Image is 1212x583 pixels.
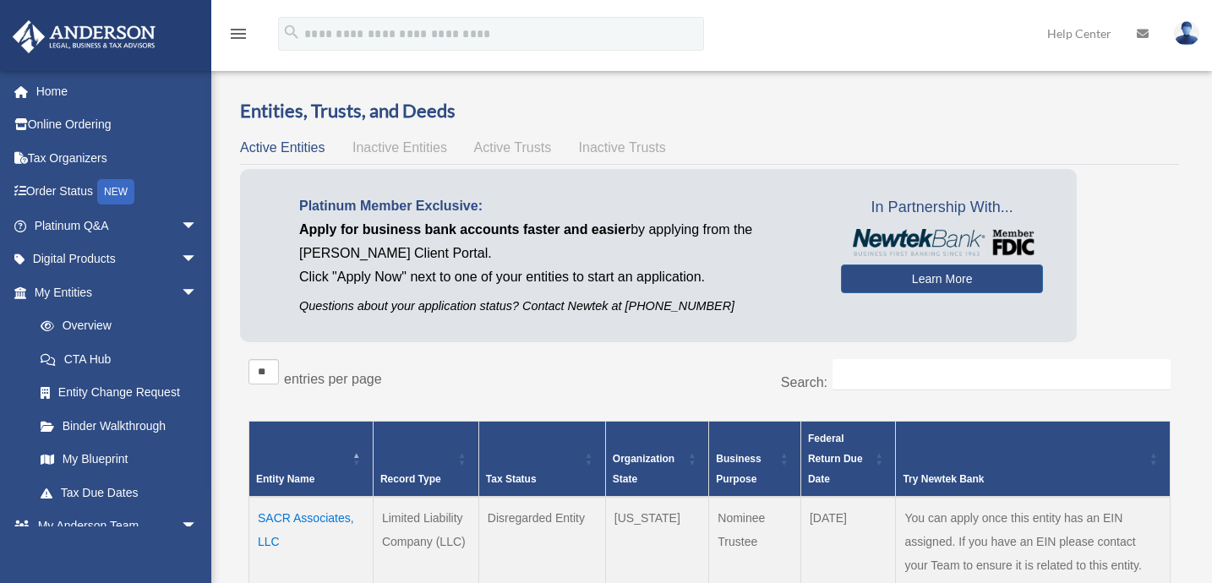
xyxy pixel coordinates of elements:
[12,509,223,543] a: My Anderson Teamarrow_drop_down
[181,509,215,544] span: arrow_drop_down
[299,194,816,218] p: Platinum Member Exclusive:
[808,433,863,485] span: Federal Return Due Date
[474,140,552,155] span: Active Trusts
[299,222,631,237] span: Apply for business bank accounts faster and easier
[12,74,223,108] a: Home
[12,175,223,210] a: Order StatusNEW
[1174,21,1199,46] img: User Pic
[97,179,134,204] div: NEW
[896,422,1171,498] th: Try Newtek Bank : Activate to sort
[12,275,215,309] a: My Entitiesarrow_drop_down
[284,372,382,386] label: entries per page
[282,23,301,41] i: search
[380,473,441,485] span: Record Type
[352,140,447,155] span: Inactive Entities
[579,140,666,155] span: Inactive Trusts
[181,275,215,310] span: arrow_drop_down
[613,453,674,485] span: Organization State
[24,476,215,509] a: Tax Due Dates
[24,443,215,477] a: My Blueprint
[256,473,314,485] span: Entity Name
[605,422,709,498] th: Organization State: Activate to sort
[24,309,206,343] a: Overview
[12,108,223,142] a: Online Ordering
[12,141,223,175] a: Tax Organizers
[800,422,896,498] th: Federal Return Due Date: Activate to sort
[373,422,478,498] th: Record Type: Activate to sort
[299,265,816,289] p: Click "Apply Now" next to one of your entities to start an application.
[181,242,215,277] span: arrow_drop_down
[24,342,215,376] a: CTA Hub
[240,98,1179,124] h3: Entities, Trusts, and Deeds
[240,140,325,155] span: Active Entities
[249,422,374,498] th: Entity Name: Activate to invert sorting
[849,229,1035,256] img: NewtekBankLogoSM.png
[181,209,215,243] span: arrow_drop_down
[903,469,1144,489] div: Try Newtek Bank
[12,209,223,242] a: Platinum Q&Aarrow_drop_down
[299,296,816,317] p: Questions about your application status? Contact Newtek at [PHONE_NUMBER]
[486,473,537,485] span: Tax Status
[299,218,816,265] p: by applying from the [PERSON_NAME] Client Portal.
[478,422,605,498] th: Tax Status: Activate to sort
[709,422,801,498] th: Business Purpose: Activate to sort
[8,20,161,53] img: Anderson Advisors Platinum Portal
[228,30,248,44] a: menu
[841,264,1043,293] a: Learn More
[841,194,1043,221] span: In Partnership With...
[12,242,223,276] a: Digital Productsarrow_drop_down
[24,409,215,443] a: Binder Walkthrough
[228,24,248,44] i: menu
[716,453,761,485] span: Business Purpose
[24,376,215,410] a: Entity Change Request
[781,375,827,390] label: Search:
